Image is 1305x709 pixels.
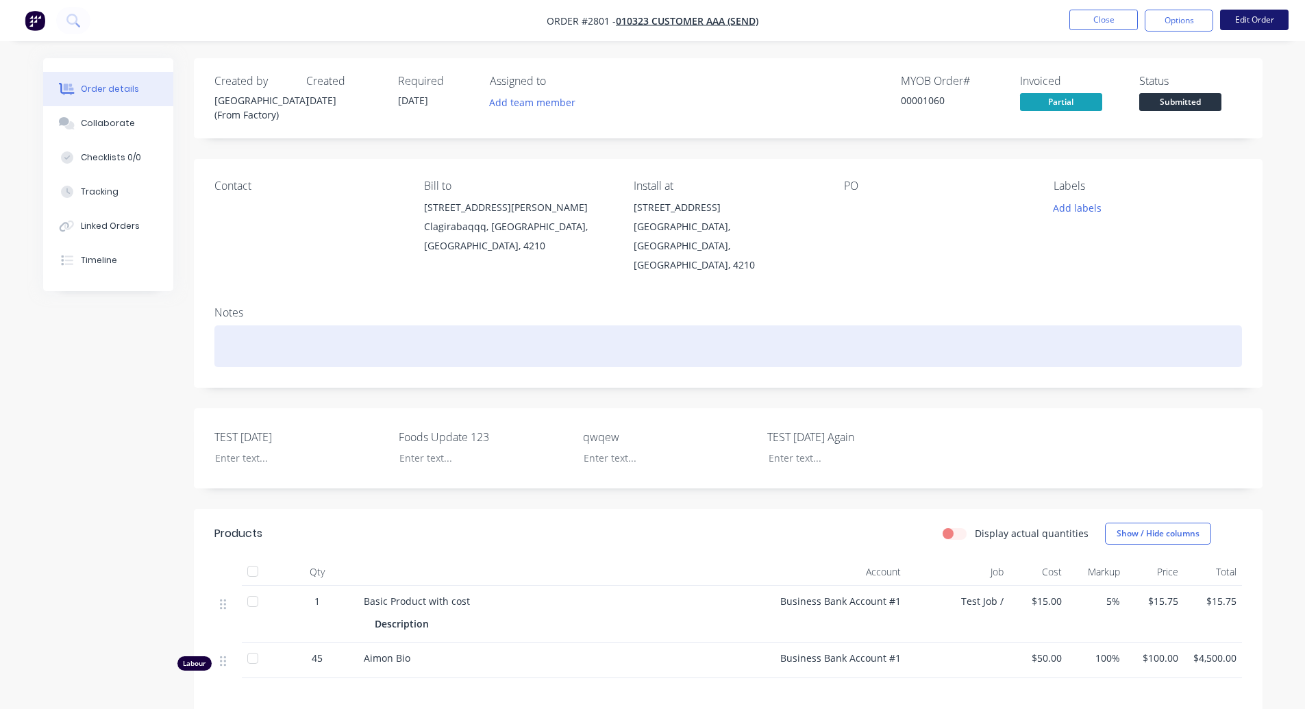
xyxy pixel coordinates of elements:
[81,254,117,266] div: Timeline
[177,656,212,671] div: Labour
[1046,198,1109,216] button: Add labels
[906,558,1009,586] div: Job
[424,198,612,217] div: [STREET_ADDRESS][PERSON_NAME]
[306,75,382,88] div: Created
[901,93,1004,108] div: 00001060
[43,72,173,106] button: Order details
[616,14,758,27] a: 010323 Customer AAA (Send)
[634,198,821,217] div: [STREET_ADDRESS]
[1105,523,1211,545] button: Show / Hide columns
[767,429,939,445] label: TEST [DATE] Again
[634,217,821,275] div: [GEOGRAPHIC_DATA], [GEOGRAPHIC_DATA], [GEOGRAPHIC_DATA], 4210
[901,75,1004,88] div: MYOB Order #
[214,93,290,122] div: [GEOGRAPHIC_DATA] (From Factory)
[1020,93,1102,110] span: Partial
[1189,651,1236,665] span: $4,500.00
[375,614,434,634] div: Description
[81,83,139,95] div: Order details
[43,209,173,243] button: Linked Orders
[43,106,173,140] button: Collaborate
[81,220,140,232] div: Linked Orders
[424,198,612,256] div: [STREET_ADDRESS][PERSON_NAME]Clagirabaqqq, [GEOGRAPHIC_DATA], [GEOGRAPHIC_DATA], 4210
[1131,594,1178,608] span: $15.75
[769,643,906,678] div: Business Bank Account #1
[634,179,821,192] div: Install at
[1054,179,1241,192] div: Labels
[43,175,173,209] button: Tracking
[424,217,612,256] div: Clagirabaqqq, [GEOGRAPHIC_DATA], [GEOGRAPHIC_DATA], 4210
[424,179,612,192] div: Bill to
[906,586,1009,643] div: Test Job /
[81,151,141,164] div: Checklists 0/0
[364,651,410,664] span: Aimon Bio
[43,243,173,277] button: Timeline
[844,179,1032,192] div: PO
[1139,93,1221,114] button: Submitted
[547,14,616,27] span: Order #2801 -
[276,558,358,586] div: Qty
[81,117,135,129] div: Collaborate
[482,93,582,112] button: Add team member
[1220,10,1289,30] button: Edit Order
[634,198,821,275] div: [STREET_ADDRESS][GEOGRAPHIC_DATA], [GEOGRAPHIC_DATA], [GEOGRAPHIC_DATA], 4210
[1139,75,1242,88] div: Status
[1073,651,1120,665] span: 100%
[43,140,173,175] button: Checklists 0/0
[1015,651,1062,665] span: $50.00
[214,525,262,542] div: Products
[1131,651,1178,665] span: $100.00
[769,558,906,586] div: Account
[364,595,470,608] span: Basic Product with cost
[214,306,1242,319] div: Notes
[25,10,45,31] img: Factory
[214,179,402,192] div: Contact
[490,75,627,88] div: Assigned to
[214,75,290,88] div: Created by
[1126,558,1184,586] div: Price
[398,75,473,88] div: Required
[398,94,428,107] span: [DATE]
[1009,558,1067,586] div: Cost
[81,186,119,198] div: Tracking
[314,594,320,608] span: 1
[1067,558,1126,586] div: Markup
[1184,558,1242,586] div: Total
[975,526,1089,540] label: Display actual quantities
[1145,10,1213,32] button: Options
[399,429,570,445] label: Foods Update 123
[583,429,754,445] label: qwqew
[490,93,583,112] button: Add team member
[1139,93,1221,110] span: Submitted
[1020,75,1123,88] div: Invoiced
[214,429,386,445] label: TEST [DATE]
[1015,594,1062,608] span: $15.00
[1189,594,1236,608] span: $15.75
[312,651,323,665] span: 45
[306,94,336,107] span: [DATE]
[1073,594,1120,608] span: 5%
[769,586,906,643] div: Business Bank Account #1
[1069,10,1138,30] button: Close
